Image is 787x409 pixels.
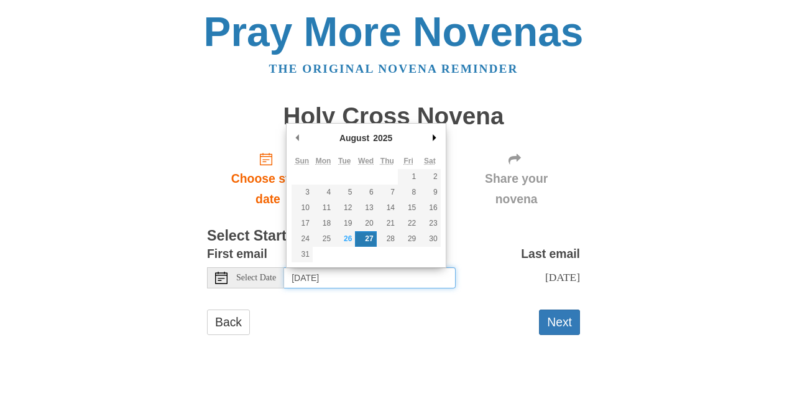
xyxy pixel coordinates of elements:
button: 14 [377,200,398,216]
label: Last email [521,244,580,264]
button: 2 [419,169,440,185]
div: August [338,129,371,147]
button: 26 [334,231,355,247]
input: Use the arrow keys to pick a date [284,267,456,288]
button: 28 [377,231,398,247]
div: 2025 [371,129,394,147]
button: 1 [398,169,419,185]
abbr: Wednesday [358,157,374,165]
span: Select Date [236,273,276,282]
button: 18 [313,216,334,231]
button: 7 [377,185,398,200]
button: 5 [334,185,355,200]
span: Choose start date [219,168,316,209]
button: 10 [292,200,313,216]
button: 29 [398,231,419,247]
abbr: Friday [403,157,413,165]
span: [DATE] [545,271,580,283]
button: Next Month [428,129,441,147]
button: Previous Month [292,129,304,147]
button: 12 [334,200,355,216]
button: 13 [355,200,376,216]
button: 19 [334,216,355,231]
abbr: Saturday [424,157,436,165]
a: The original novena reminder [269,62,518,75]
button: 8 [398,185,419,200]
abbr: Monday [316,157,331,165]
button: 31 [292,247,313,262]
button: 4 [313,185,334,200]
button: 6 [355,185,376,200]
abbr: Thursday [380,157,394,165]
button: 17 [292,216,313,231]
button: 16 [419,200,440,216]
a: Choose start date [207,142,329,216]
abbr: Sunday [295,157,309,165]
button: 11 [313,200,334,216]
h3: Select Start Date [207,228,580,244]
h1: Holy Cross Novena [207,103,580,130]
button: 21 [377,216,398,231]
button: 24 [292,231,313,247]
div: Click "Next" to confirm your start date first. [453,142,580,216]
button: Next [539,310,580,335]
a: Back [207,310,250,335]
label: First email [207,244,267,264]
button: 23 [419,216,440,231]
button: 30 [419,231,440,247]
button: 15 [398,200,419,216]
button: 3 [292,185,313,200]
button: 25 [313,231,334,247]
span: Share your novena [465,168,568,209]
button: 22 [398,216,419,231]
abbr: Tuesday [338,157,351,165]
button: 9 [419,185,440,200]
button: 27 [355,231,376,247]
button: 20 [355,216,376,231]
a: Pray More Novenas [204,9,584,55]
